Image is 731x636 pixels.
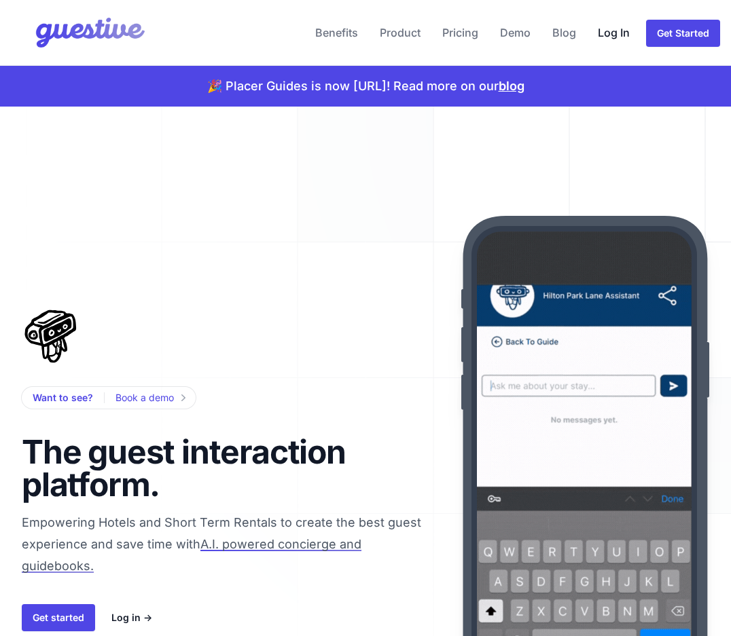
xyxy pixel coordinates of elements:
a: Book a demo [115,390,185,406]
a: Demo [495,16,536,49]
a: Log in → [111,610,152,626]
a: Get Started [646,20,720,47]
h1: The guest interaction platform. [22,436,370,501]
span: Empowering Hotels and Short Term Rentals to create the best guest experience and save time with [22,515,433,631]
a: Pricing [437,16,484,49]
img: Your Company [11,5,148,60]
a: Blog [547,16,582,49]
a: Get started [22,604,95,631]
a: blog [499,79,524,93]
p: 🎉 Placer Guides is now [URL]! Read more on our [207,77,524,96]
a: Product [374,16,426,49]
a: Log In [592,16,635,49]
a: Benefits [310,16,363,49]
span: A.I. powered concierge and guidebooks. [22,537,361,573]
